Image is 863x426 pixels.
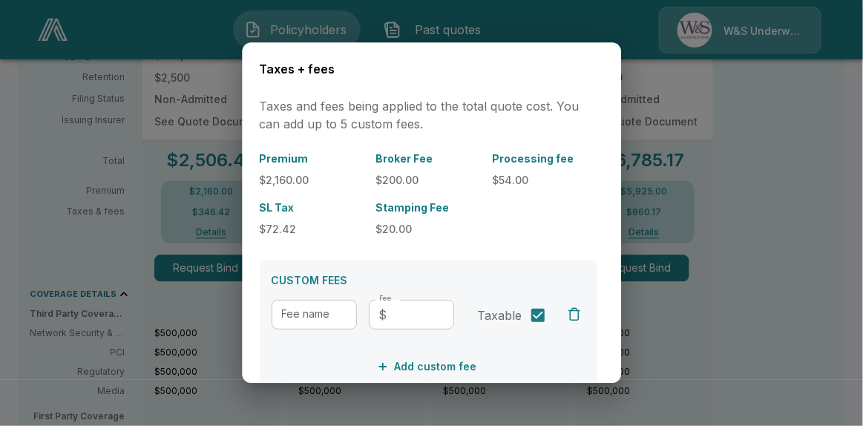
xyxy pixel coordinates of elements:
[376,221,481,237] p: $20.00
[376,172,481,188] p: $200.00
[260,221,364,237] p: $72.42
[376,200,481,215] p: Stamping Fee
[379,306,387,324] p: $
[374,353,483,381] button: Add custom fee
[260,151,364,166] p: Premium
[478,307,522,324] span: Taxable
[272,272,585,288] p: CUSTOM FEES
[260,60,603,79] h6: Taxes + fees
[260,172,364,188] p: $2,160.00
[493,151,597,166] p: Processing fee
[260,200,364,215] p: SL Tax
[493,172,597,188] p: $54.00
[376,151,481,166] p: Broker Fee
[260,97,603,133] p: Taxes and fees being applied to the total quote cost. You can add up to 5 custom fees.
[379,293,392,303] label: Fee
